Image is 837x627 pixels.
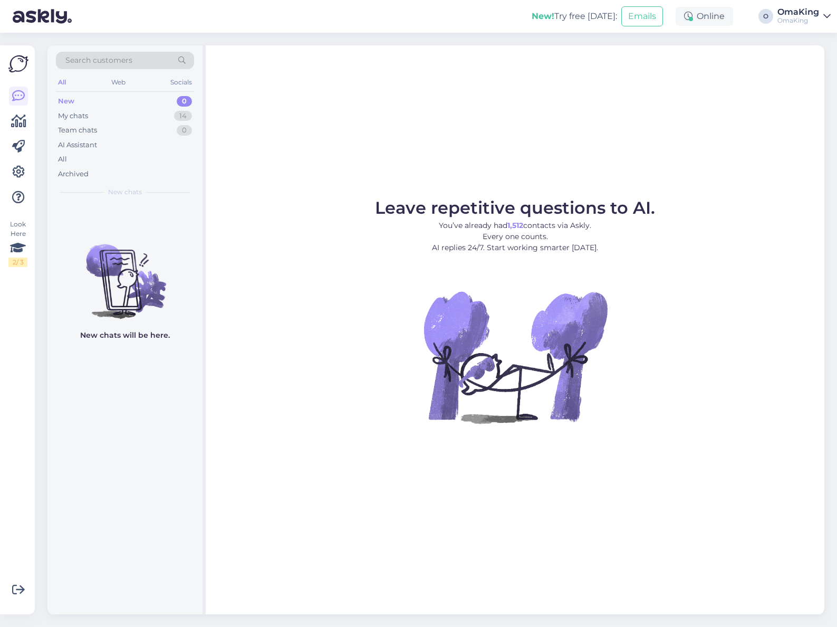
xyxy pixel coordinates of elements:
[532,10,617,23] div: Try free [DATE]:
[56,75,68,89] div: All
[58,154,67,165] div: All
[80,330,170,341] p: New chats will be here.
[420,262,610,452] img: No Chat active
[177,96,192,107] div: 0
[532,11,554,21] b: New!
[58,96,74,107] div: New
[375,197,655,218] span: Leave repetitive questions to AI.
[777,8,831,25] a: OmaKingOmaKing
[47,225,203,320] img: No chats
[375,220,655,253] p: You’ve already had contacts via Askly. Every one counts. AI replies 24/7. Start working smarter [...
[58,111,88,121] div: My chats
[58,169,89,179] div: Archived
[177,125,192,136] div: 0
[109,75,128,89] div: Web
[65,55,132,66] span: Search customers
[168,75,194,89] div: Socials
[777,16,819,25] div: OmaKing
[758,9,773,24] div: O
[58,125,97,136] div: Team chats
[8,220,27,267] div: Look Here
[676,7,733,26] div: Online
[777,8,819,16] div: OmaKing
[108,187,142,197] span: New chats
[58,140,97,150] div: AI Assistant
[621,6,663,26] button: Emails
[8,258,27,267] div: 2 / 3
[507,221,523,230] b: 1,512
[8,54,28,74] img: Askly Logo
[174,111,192,121] div: 14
